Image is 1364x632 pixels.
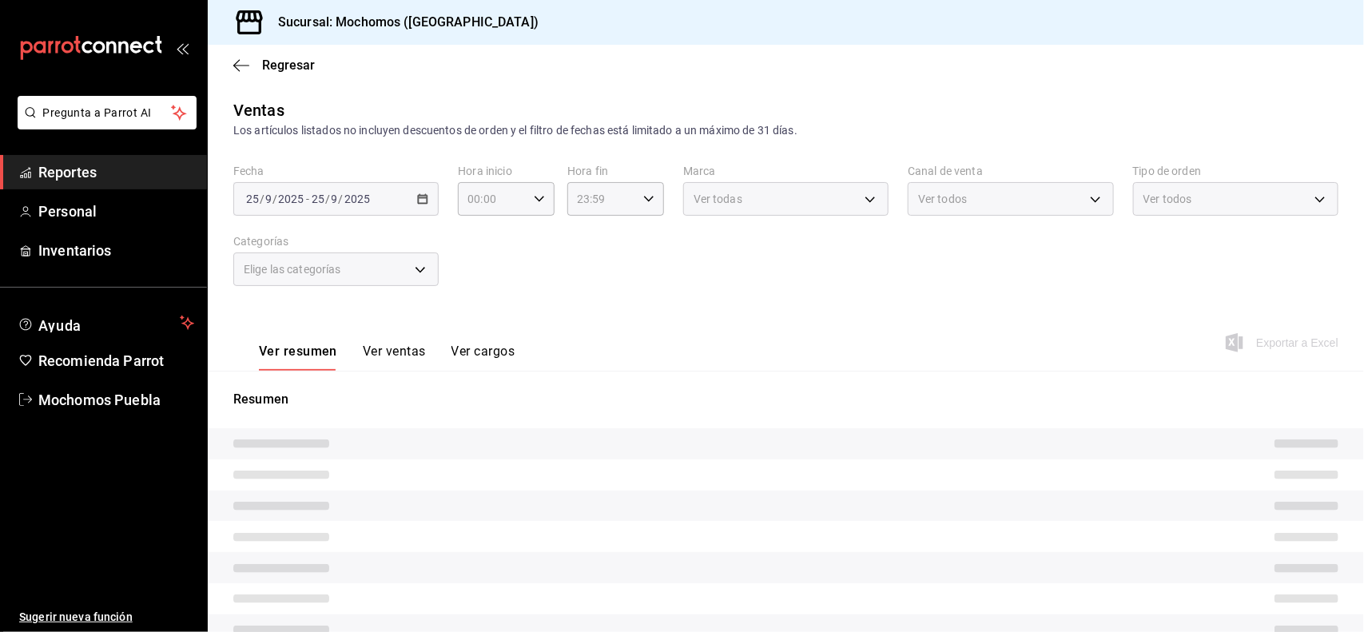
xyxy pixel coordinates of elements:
button: Ver resumen [259,344,337,371]
button: Ver cargos [451,344,515,371]
span: Personal [38,201,194,222]
button: Regresar [233,58,315,73]
input: -- [311,193,325,205]
label: Hora inicio [458,166,555,177]
button: Ver ventas [363,344,426,371]
span: Inventarios [38,240,194,261]
button: Pregunta a Parrot AI [18,96,197,129]
span: Ver todos [1143,191,1192,207]
span: Recomienda Parrot [38,350,194,372]
span: - [306,193,309,205]
span: Pregunta a Parrot AI [43,105,172,121]
span: Ayuda [38,313,173,332]
div: navigation tabs [259,344,515,371]
span: Mochomos Puebla [38,389,194,411]
h3: Sucursal: Mochomos ([GEOGRAPHIC_DATA]) [265,13,539,32]
span: / [325,193,330,205]
span: Ver todos [918,191,967,207]
label: Hora fin [567,166,664,177]
p: Resumen [233,390,1338,409]
span: Ver todas [694,191,742,207]
span: Elige las categorías [244,261,341,277]
input: -- [245,193,260,205]
span: Reportes [38,161,194,183]
span: Sugerir nueva función [19,609,194,626]
input: ---- [277,193,304,205]
label: Tipo de orden [1133,166,1338,177]
label: Canal de venta [908,166,1113,177]
span: Regresar [262,58,315,73]
input: -- [264,193,272,205]
label: Fecha [233,166,439,177]
span: / [272,193,277,205]
div: Los artículos listados no incluyen descuentos de orden y el filtro de fechas está limitado a un m... [233,122,1338,139]
span: / [260,193,264,205]
a: Pregunta a Parrot AI [11,116,197,133]
div: Ventas [233,98,284,122]
label: Categorías [233,237,439,248]
input: ---- [344,193,371,205]
span: / [339,193,344,205]
input: -- [331,193,339,205]
label: Marca [683,166,889,177]
button: open_drawer_menu [176,42,189,54]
